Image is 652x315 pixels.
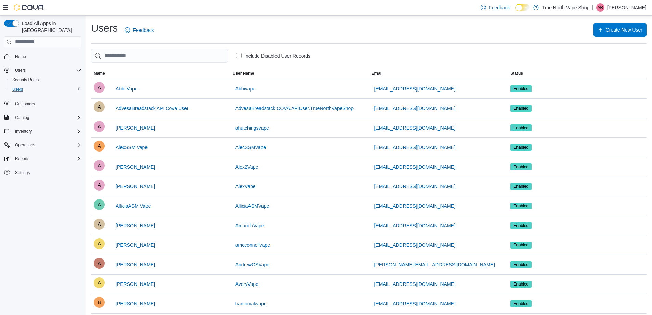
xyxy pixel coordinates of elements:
button: [EMAIL_ADDRESS][DOMAIN_NAME] [372,199,458,213]
span: [EMAIL_ADDRESS][DOMAIN_NAME] [374,144,456,151]
span: Alex2Vape [235,163,258,170]
span: B [98,297,101,308]
span: Users [15,68,26,73]
p: True North Vape Shop [542,3,590,12]
span: Enabled [510,203,532,209]
a: Feedback [122,23,156,37]
button: AmandaVape [233,219,267,232]
span: AmandaVape [235,222,264,229]
span: bantoniakvape [235,300,267,307]
h1: Users [91,21,118,35]
div: AlliciaASM [94,199,105,210]
button: amcconnellvape [233,238,273,252]
button: AveryVape [233,277,261,291]
button: Catalog [1,113,84,122]
span: Enabled [510,163,532,170]
button: [PERSON_NAME] [113,238,158,252]
div: Aaron [94,238,105,249]
span: Reports [12,155,81,163]
div: Alex [94,180,105,191]
nav: Complex example [4,49,81,195]
span: A [98,141,101,152]
span: Settings [12,168,81,177]
span: [PERSON_NAME] [116,281,155,288]
span: Enabled [513,301,528,307]
span: Enabled [513,262,528,268]
span: [PERSON_NAME] [116,222,155,229]
span: ahutchingsvape [235,124,269,131]
span: Enabled [513,164,528,170]
span: [PERSON_NAME] [116,300,155,307]
span: A [98,277,101,288]
button: Users [1,65,84,75]
button: [EMAIL_ADDRESS][DOMAIN_NAME] [372,297,458,311]
span: AveryVape [235,281,258,288]
span: Operations [12,141,81,149]
button: [PERSON_NAME] [113,219,158,232]
span: [PERSON_NAME][EMAIL_ADDRESS][DOMAIN_NAME] [374,261,495,268]
span: Catalog [15,115,29,120]
button: AlliciaASMVape [233,199,272,213]
span: A [98,121,101,132]
span: Enabled [513,105,528,111]
button: [EMAIL_ADDRESS][DOMAIN_NAME] [372,141,458,154]
span: A [98,219,101,230]
span: A [98,101,101,112]
span: A [98,258,101,269]
span: Enabled [513,203,528,209]
span: Feedback [489,4,510,11]
label: Include Disabled User Records [236,52,310,60]
span: Customers [12,99,81,108]
button: Reports [12,155,32,163]
img: Cova [14,4,44,11]
button: [PERSON_NAME] [113,277,158,291]
span: AlliciaASM Vape [116,203,151,209]
span: A [98,180,101,191]
span: Home [12,52,81,61]
span: [EMAIL_ADDRESS][DOMAIN_NAME] [374,124,456,131]
button: AlexVape [233,180,258,193]
span: AlexVape [235,183,256,190]
span: AlecSSMVape [235,144,266,151]
button: Reports [1,154,84,163]
div: Alex [94,121,105,132]
span: AlecSSM Vape [116,144,148,151]
span: [PERSON_NAME] [116,124,155,131]
span: [EMAIL_ADDRESS][DOMAIN_NAME] [374,300,456,307]
span: Email [372,71,383,76]
span: A [98,238,101,249]
button: AndrewOSVape [233,258,272,271]
span: Security Roles [12,77,39,83]
span: AndrewOSVape [235,261,269,268]
span: [EMAIL_ADDRESS][DOMAIN_NAME] [374,105,456,112]
button: Create New User [593,23,647,37]
span: [EMAIL_ADDRESS][DOMAIN_NAME] [374,203,456,209]
span: Enabled [513,222,528,229]
button: Abbi Vape [113,82,140,96]
button: [EMAIL_ADDRESS][DOMAIN_NAME] [372,101,458,115]
button: [PERSON_NAME] [113,258,158,271]
span: Enabled [510,105,532,112]
span: Users [10,85,81,94]
button: [PERSON_NAME] [113,297,158,311]
button: Security Roles [7,75,84,85]
button: Operations [12,141,38,149]
span: [EMAIL_ADDRESS][DOMAIN_NAME] [374,222,456,229]
button: ahutchingsvape [233,121,272,135]
span: Reports [15,156,29,161]
div: Amanda [94,219,105,230]
button: [EMAIL_ADDRESS][DOMAIN_NAME] [372,219,458,232]
span: Enabled [510,300,532,307]
div: Brianna [94,297,105,308]
button: AdvesaBreadstack.COVA.APIUser.TrueNorthVapeShop [233,101,356,115]
button: [EMAIL_ADDRESS][DOMAIN_NAME] [372,277,458,291]
span: AlliciaASMVape [235,203,269,209]
button: AdvesaBreadstack API Cova User [113,101,191,115]
span: [EMAIL_ADDRESS][DOMAIN_NAME] [374,281,456,288]
div: Abbi [94,82,105,93]
span: [EMAIL_ADDRESS][DOMAIN_NAME] [374,183,456,190]
span: Enabled [513,86,528,92]
span: [EMAIL_ADDRESS][DOMAIN_NAME] [374,242,456,249]
span: Catalog [12,113,81,122]
button: [EMAIL_ADDRESS][DOMAIN_NAME] [372,121,458,135]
